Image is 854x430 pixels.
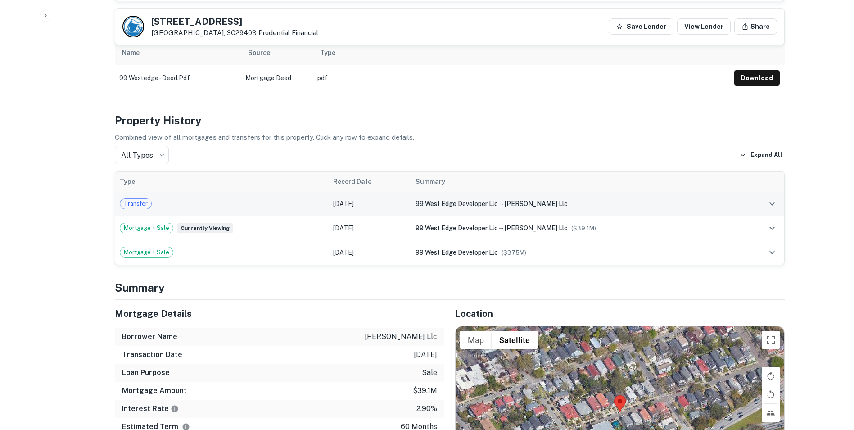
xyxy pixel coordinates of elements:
[241,65,313,91] td: Mortgage Deed
[413,385,437,396] p: $39.1m
[122,385,187,396] h6: Mortgage Amount
[416,249,498,256] span: 99 west edge developer llc
[120,248,173,257] span: Mortgage + Sale
[171,405,179,413] svg: The interest rates displayed on the website are for informational purposes only and may be report...
[492,331,538,349] button: Show satellite imagery
[115,40,785,91] div: scrollable content
[122,47,140,58] div: Name
[764,196,780,211] button: expand row
[609,18,673,35] button: Save Lender
[248,47,270,58] div: Source
[120,224,173,233] span: Mortgage + Sale
[120,199,151,208] span: Transfer
[764,220,780,236] button: expand row
[115,279,785,296] h4: Summary
[734,70,780,86] button: Download
[115,172,329,192] th: Type
[115,132,785,143] p: Combined view of all mortgages and transfers for this property. Click any row to expand details.
[177,223,233,233] span: Currently viewing
[762,331,780,349] button: Toggle fullscreen view
[502,249,526,256] span: ($ 37.5M )
[762,404,780,422] button: Tilt map
[504,200,568,207] span: [PERSON_NAME] llc
[313,40,729,65] th: Type
[764,245,780,260] button: expand row
[122,331,177,342] h6: Borrower Name
[734,18,777,35] button: Share
[416,403,437,414] p: 2.90%
[762,385,780,403] button: Rotate map counterclockwise
[762,367,780,385] button: Rotate map clockwise
[122,403,179,414] h6: Interest Rate
[329,216,411,240] td: [DATE]
[151,17,318,26] h5: [STREET_ADDRESS]
[416,224,498,232] span: 99 west edge developer llc
[329,172,411,192] th: Record Date
[122,367,170,378] h6: Loan Purpose
[313,65,729,91] td: pdf
[329,240,411,265] td: [DATE]
[416,223,737,233] div: →
[115,307,444,320] h5: Mortgage Details
[122,349,182,360] h6: Transaction Date
[416,199,737,209] div: →
[414,349,437,360] p: [DATE]
[115,146,169,164] div: All Types
[809,358,854,401] iframe: Chat Widget
[677,18,731,35] a: View Lender
[365,331,437,342] p: [PERSON_NAME] llc
[241,40,313,65] th: Source
[329,192,411,216] td: [DATE]
[422,367,437,378] p: sale
[455,307,785,320] h5: Location
[258,29,318,37] a: Prudential Financial
[504,224,568,232] span: [PERSON_NAME] llc
[115,112,785,128] h4: Property History
[115,40,241,65] th: Name
[416,200,498,207] span: 99 west edge developer llc
[115,65,241,91] td: 99 westedge - deed.pdf
[320,47,335,58] div: Type
[460,331,492,349] button: Show street map
[151,29,318,37] p: [GEOGRAPHIC_DATA], SC29403
[411,172,741,192] th: Summary
[737,148,785,162] button: Expand All
[571,225,596,232] span: ($ 39.1M )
